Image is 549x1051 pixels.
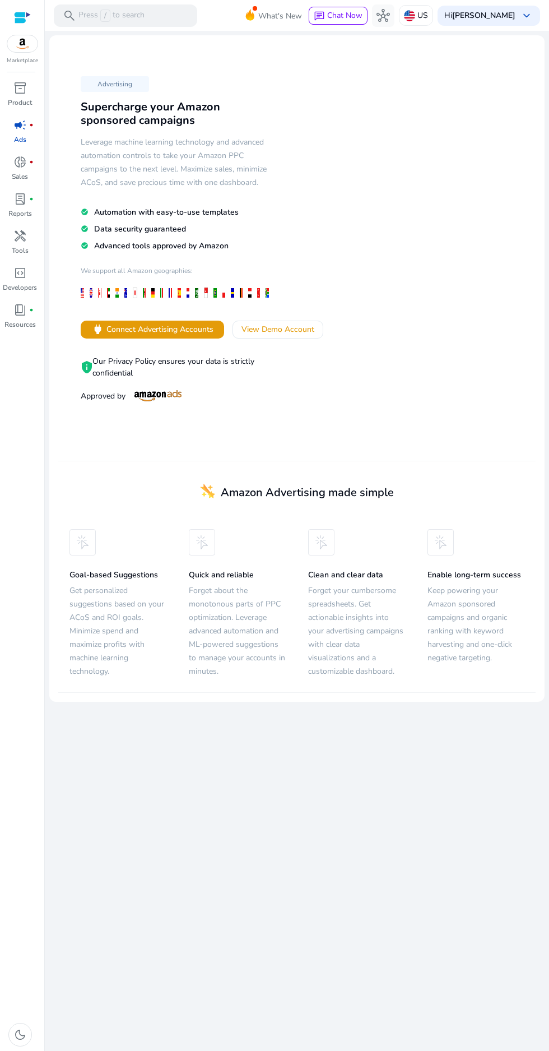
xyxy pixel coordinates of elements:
[106,323,213,335] span: Connect Advertising Accounts
[189,571,286,580] h5: Quick and reliable
[14,135,26,145] p: Ads
[94,240,229,251] span: Advanced tools approved by Amazon
[29,197,34,201] span: fiber_manual_record
[327,10,362,21] span: Chat Now
[7,35,38,52] img: amazon.svg
[241,323,314,335] span: View Demo Account
[81,207,89,217] mat-icon: check_circle
[13,118,27,132] span: campaign
[308,571,405,580] h5: Clean and clear data
[12,172,28,182] p: Sales
[63,9,76,22] span: search
[520,9,533,22] span: keyboard_arrow_down
[308,584,405,678] h5: Forget your cumbersome spreadsheets. Get actionable insights into your advertising campaigns with...
[94,207,239,217] span: Automation with easy-to-use templates
[81,136,274,189] h5: Leverage machine learning technology and advanced automation controls to take your Amazon PPC cam...
[13,81,27,95] span: inventory_2
[258,6,302,26] span: What's New
[100,10,110,22] span: /
[417,6,428,25] p: US
[13,266,27,280] span: code_blocks
[7,57,38,65] p: Marketplace
[69,584,166,678] h5: Get personalized suggestions based on your ACoS and ROI goals. Minimize spend and maximize profit...
[452,10,515,21] b: [PERSON_NAME]
[309,7,367,25] button: chatChat Now
[4,320,36,330] p: Resources
[81,241,89,251] mat-icon: check_circle
[13,192,27,206] span: lab_profile
[376,9,390,22] span: hub
[13,229,27,243] span: handyman
[81,266,274,284] h4: We support all Amazon geographies:
[8,209,32,219] p: Reports
[13,155,27,169] span: donut_small
[81,390,274,402] p: Approved by
[29,308,34,312] span: fiber_manual_record
[372,4,394,27] button: hub
[8,98,32,108] p: Product
[69,571,166,580] h5: Goal-based Suggestions
[444,12,515,20] p: Hi
[427,584,524,665] h5: Keep powering your Amazon sponsored campaigns and organic ranking with keyword harvesting and one...
[314,11,325,22] span: chat
[78,10,145,22] p: Press to search
[13,1028,27,1041] span: dark_mode
[91,323,104,336] span: power
[81,355,274,379] p: Our Privacy Policy ensures your data is strictly confidential
[81,321,224,339] button: powerConnect Advertising Accounts
[189,584,286,678] h5: Forget about the monotonous parts of PPC optimization. Leverage advanced automation and ML-powere...
[94,224,186,234] span: Data security guaranteed
[221,485,394,500] span: Amazon Advertising made simple
[29,123,34,127] span: fiber_manual_record
[29,160,34,164] span: fiber_manual_record
[81,224,89,234] mat-icon: check_circle
[81,100,274,127] h3: Supercharge your Amazon sponsored campaigns
[81,76,149,92] p: Advertising
[13,303,27,317] span: book_4
[427,571,524,580] h5: Enable long-term success
[404,10,415,21] img: us.svg
[232,321,323,339] button: View Demo Account
[3,283,37,293] p: Developers
[12,246,29,256] p: Tools
[81,360,92,374] mat-icon: privacy_tip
